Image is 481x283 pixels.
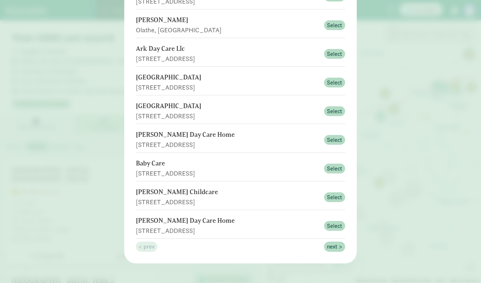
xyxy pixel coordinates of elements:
[324,192,345,202] button: Select
[327,107,342,116] span: Select
[136,41,345,67] button: Ark Day Care Llc [STREET_ADDRESS] Select
[327,21,342,30] span: Select
[327,242,342,251] span: next >
[136,168,320,178] div: [STREET_ADDRESS]
[324,78,345,88] button: Select
[136,159,320,168] div: Baby Care
[136,156,345,181] button: Baby Care [STREET_ADDRESS] Select
[136,101,320,111] div: [GEOGRAPHIC_DATA]
[136,187,320,197] div: [PERSON_NAME] Childcare
[136,130,320,140] div: [PERSON_NAME] Day Care Home
[136,111,320,121] div: [STREET_ADDRESS]
[327,136,342,144] span: Select
[136,54,320,63] div: [STREET_ADDRESS]
[327,222,342,230] span: Select
[324,106,345,116] button: Select
[327,164,342,173] span: Select
[324,164,345,174] button: Select
[136,73,320,82] div: [GEOGRAPHIC_DATA]
[136,98,345,124] button: [GEOGRAPHIC_DATA] [STREET_ADDRESS] Select
[136,82,320,92] div: [STREET_ADDRESS]
[327,78,342,87] span: Select
[136,12,345,38] button: [PERSON_NAME] Olathe, [GEOGRAPHIC_DATA] Select
[136,127,345,153] button: [PERSON_NAME] Day Care Home [STREET_ADDRESS] Select
[136,70,345,95] button: [GEOGRAPHIC_DATA] [STREET_ADDRESS] Select
[136,15,320,25] div: [PERSON_NAME]
[136,242,157,252] button: < prev
[136,44,320,54] div: Ark Day Care Llc
[136,25,320,35] div: Olathe, [GEOGRAPHIC_DATA]
[324,221,345,231] button: Select
[327,50,342,58] span: Select
[136,197,320,207] div: [STREET_ADDRESS]
[136,140,320,149] div: [STREET_ADDRESS]
[139,242,154,251] span: < prev
[324,242,345,252] button: next >
[324,135,345,145] button: Select
[136,226,320,235] div: [STREET_ADDRESS]
[327,193,342,202] span: Select
[136,216,320,226] div: [PERSON_NAME] Day Care Home
[136,213,345,239] button: [PERSON_NAME] Day Care Home [STREET_ADDRESS] Select
[136,184,345,210] button: [PERSON_NAME] Childcare [STREET_ADDRESS] Select
[324,20,345,30] button: Select
[324,49,345,59] button: Select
